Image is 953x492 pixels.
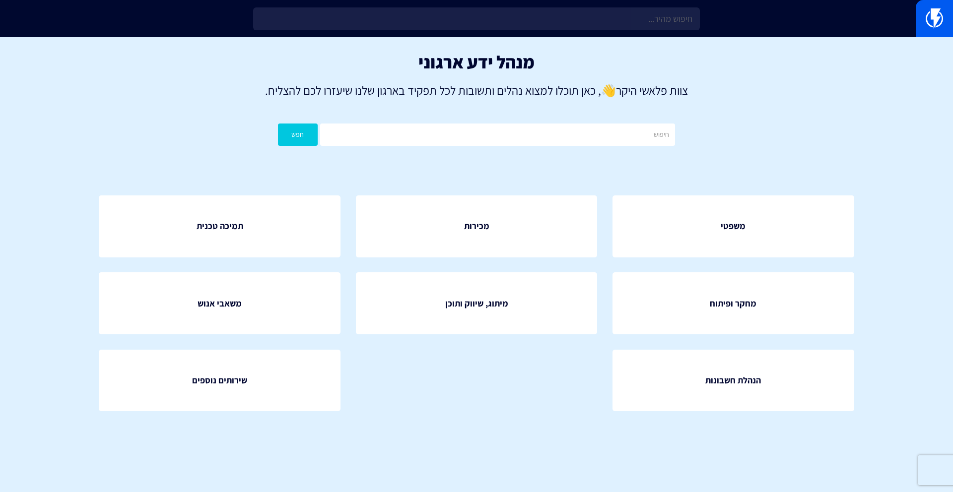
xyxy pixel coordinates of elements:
input: חיפוש [320,123,675,146]
p: צוות פלאשי היקר , כאן תוכלו למצוא נהלים ותשובות לכל תפקיד בארגון שלנו שיעזרו לכם להצליח. [15,82,938,99]
a: משפטי [613,195,854,257]
span: מחקר ופיתוח [710,297,756,310]
span: משפטי [721,220,746,233]
span: תמיכה טכנית [197,220,243,233]
a: שירותים נוספים [99,350,340,412]
input: חיפוש מהיר... [253,7,700,30]
span: הנהלת חשבונות [705,374,761,387]
a: מיתוג, שיווק ותוכן [356,272,598,334]
a: משאבי אנוש [99,272,340,334]
button: חפש [278,123,318,146]
span: שירותים נוספים [192,374,247,387]
span: משאבי אנוש [198,297,242,310]
span: מכירות [464,220,489,233]
a: מכירות [356,195,598,257]
h1: מנהל ידע ארגוני [15,52,938,72]
a: הנהלת חשבונות [613,350,854,412]
span: מיתוג, שיווק ותוכן [445,297,508,310]
strong: 👋 [601,82,616,98]
a: תמיכה טכנית [99,195,340,257]
a: מחקר ופיתוח [613,272,854,334]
